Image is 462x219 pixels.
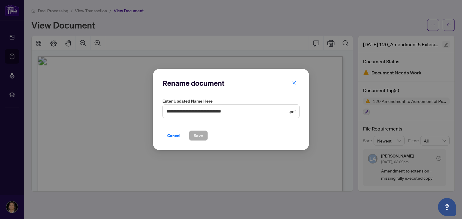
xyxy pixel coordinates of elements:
[189,130,208,141] button: Save
[292,81,296,85] span: close
[162,78,300,88] h2: Rename document
[167,131,180,140] span: Cancel
[162,130,185,141] button: Cancel
[289,108,296,115] span: .pdf
[162,98,300,104] label: Enter updated name here
[438,198,456,216] button: Open asap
